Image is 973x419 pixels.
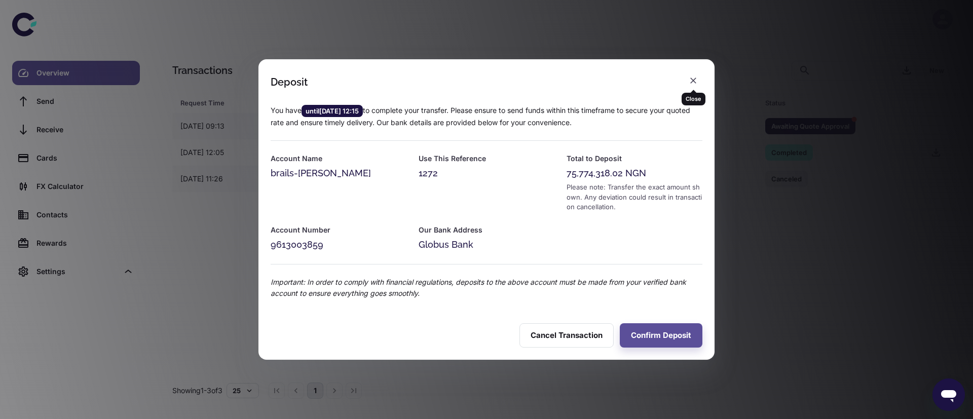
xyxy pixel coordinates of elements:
button: Cancel Transaction [519,323,614,348]
div: Please note: Transfer the exact amount shown. Any deviation could result in transaction cancellat... [567,182,702,212]
h6: Use This Reference [419,153,554,164]
div: Deposit [271,76,308,88]
iframe: Button to launch messaging window [932,378,965,411]
h6: Total to Deposit [567,153,702,164]
div: Close [682,93,705,105]
p: You have to complete your transfer. Please ensure to send funds within this timeframe to secure y... [271,105,702,128]
h6: Account Name [271,153,406,164]
div: 9613003859 [271,238,406,252]
p: Important: In order to comply with financial regulations, deposits to the above account must be m... [271,277,702,299]
div: Globus Bank [419,238,554,252]
h6: Our Bank Address [419,224,554,236]
button: Confirm Deposit [620,323,702,348]
div: 1272 [419,166,554,180]
span: until [DATE] 12:15 [302,106,363,116]
h6: Account Number [271,224,406,236]
div: brails-[PERSON_NAME] [271,166,406,180]
div: 75,774,318.02 NGN [567,166,702,180]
